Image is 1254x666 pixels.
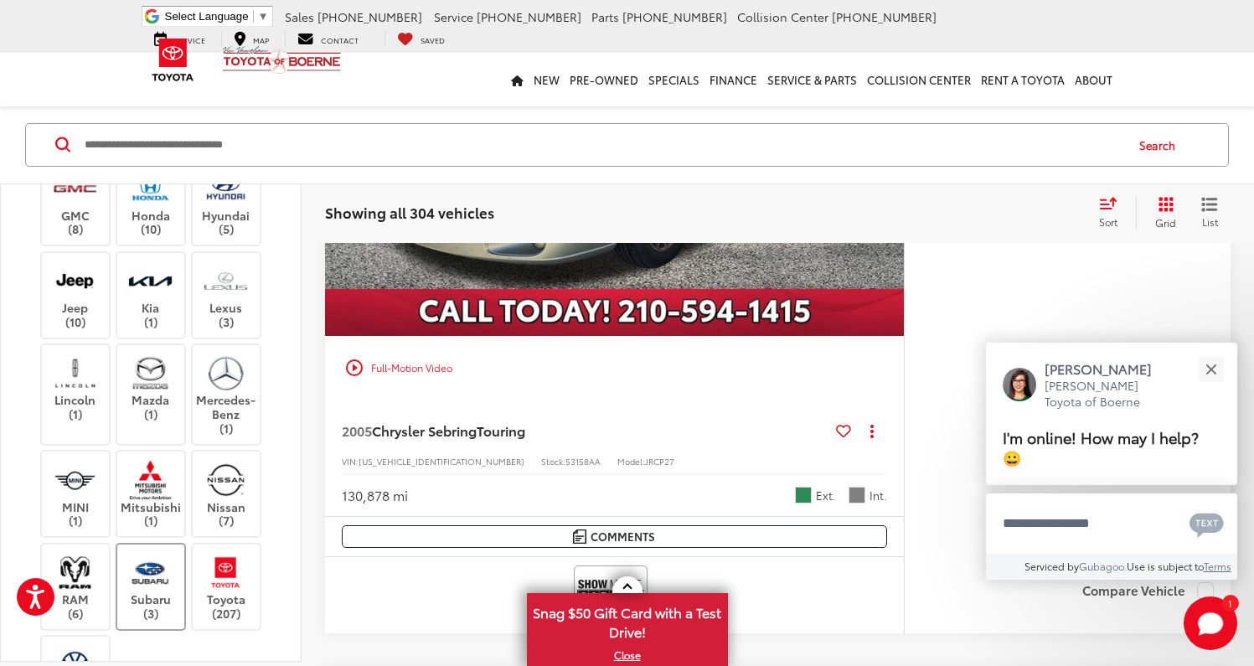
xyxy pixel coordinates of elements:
[421,34,445,45] span: Saved
[1189,195,1231,229] button: List View
[203,552,249,591] img: Vic Vaughan Toyota of Boerne in Boerne, TX)
[1099,214,1117,228] span: Sort
[165,10,269,23] a: Select Language​
[1070,53,1117,106] a: About
[142,33,204,87] img: Toyota
[704,53,762,106] a: Finance
[317,8,422,25] span: [PHONE_NUMBER]
[506,53,529,106] a: Home
[253,10,254,23] span: ​
[986,493,1237,554] textarea: Type your message
[142,30,218,47] a: Service
[816,488,836,503] span: Ext.
[52,552,98,591] img: Vic Vaughan Toyota of Boerne in Boerne, TX)
[342,421,372,440] span: 2005
[203,168,249,208] img: Vic Vaughan Toyota of Boerne in Boerne, TX)
[203,460,249,499] img: Vic Vaughan Toyota of Boerne in Boerne, TX)
[52,460,98,499] img: Vic Vaughan Toyota of Boerne in Boerne, TX)
[52,168,98,208] img: Vic Vaughan Toyota of Boerne in Boerne, TX)
[127,460,173,499] img: Vic Vaughan Toyota of Boerne in Boerne, TX)
[1193,351,1229,387] button: Close
[117,460,185,528] label: Mitsubishi (1)
[42,168,110,236] label: GMC (8)
[193,460,261,528] label: Nissan (7)
[849,487,865,503] span: Dark Slate Gray
[193,168,261,236] label: Hyundai (5)
[117,354,185,421] label: Mazda (1)
[617,455,645,467] span: Model:
[643,53,704,106] a: Specials
[42,460,110,528] label: MINI (1)
[222,45,342,75] img: Vic Vaughan Toyota of Boerne
[193,354,261,436] label: Mercedes-Benz (1)
[858,416,887,446] button: Actions
[1184,596,1237,650] button: Toggle Chat Window
[591,529,655,545] span: Comments
[117,552,185,620] label: Subaru (3)
[832,8,937,25] span: [PHONE_NUMBER]
[1184,596,1237,650] svg: Start Chat
[1045,378,1169,410] p: [PERSON_NAME] Toyota of Boerne
[565,455,601,467] span: 53158AA
[203,354,249,393] img: Vic Vaughan Toyota of Boerne in Boerne, TX)
[342,525,887,548] button: Comments
[1155,215,1176,230] span: Grid
[203,261,249,300] img: Vic Vaughan Toyota of Boerne in Boerne, TX)
[737,8,828,25] span: Collision Center
[127,552,173,591] img: Vic Vaughan Toyota of Boerne in Boerne, TX)
[127,354,173,393] img: Vic Vaughan Toyota of Boerne in Boerne, TX)
[591,8,619,25] span: Parts
[1079,559,1127,573] a: Gubagoo.
[1045,359,1169,378] p: [PERSON_NAME]
[1024,559,1079,573] span: Serviced by
[1201,214,1218,229] span: List
[477,421,525,440] span: Touring
[193,552,261,620] label: Toyota (207)
[342,421,829,440] a: 2005Chrysler SebringTouring
[565,53,643,106] a: Pre-Owned
[42,261,110,328] label: Jeep (10)
[862,53,976,106] a: Collision Center
[529,595,726,646] span: Snag $50 Gift Card with a Test Drive!
[127,168,173,208] img: Vic Vaughan Toyota of Boerne in Boerne, TX)
[342,486,408,505] div: 130,878 mi
[258,10,269,23] span: ▼
[434,8,473,25] span: Service
[762,53,862,106] a: Service & Parts: Opens in a new tab
[1204,559,1231,573] a: Terms
[221,30,281,47] a: Map
[541,455,565,467] span: Stock:
[1189,511,1224,538] svg: Text
[359,455,524,467] span: [US_VEHICLE_IDENTIFICATION_NUMBER]
[193,261,261,328] label: Lexus (3)
[117,261,185,328] label: Kia (1)
[83,124,1123,164] input: Search by Make, Model, or Keyword
[1228,599,1232,607] span: 1
[986,343,1237,580] div: Close[PERSON_NAME][PERSON_NAME] Toyota of BoerneI'm online! How may I help? 😀Type your messageCha...
[1003,426,1199,468] span: I'm online! How may I help? 😀
[325,202,494,222] span: Showing all 304 vehicles
[342,455,359,467] span: VIN:
[42,552,110,620] label: RAM (6)
[1136,195,1189,229] button: Grid View
[165,10,249,23] span: Select Language
[645,455,674,467] span: JRCP27
[372,421,477,440] span: Chrysler Sebring
[577,569,644,613] img: View CARFAX report
[285,8,314,25] span: Sales
[870,488,887,503] span: Int.
[285,30,371,47] a: Contact
[384,30,457,47] a: My Saved Vehicles
[976,53,1070,106] a: Rent a Toyota
[622,8,727,25] span: [PHONE_NUMBER]
[1082,582,1214,599] label: Compare Vehicle
[529,53,565,106] a: New
[795,487,812,503] span: Satin Jade Pearlcoat
[870,424,874,437] span: dropdown dots
[1123,123,1200,165] button: Search
[1127,559,1204,573] span: Use is subject to
[573,529,586,544] img: Comments
[127,261,173,300] img: Vic Vaughan Toyota of Boerne in Boerne, TX)
[42,354,110,421] label: Lincoln (1)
